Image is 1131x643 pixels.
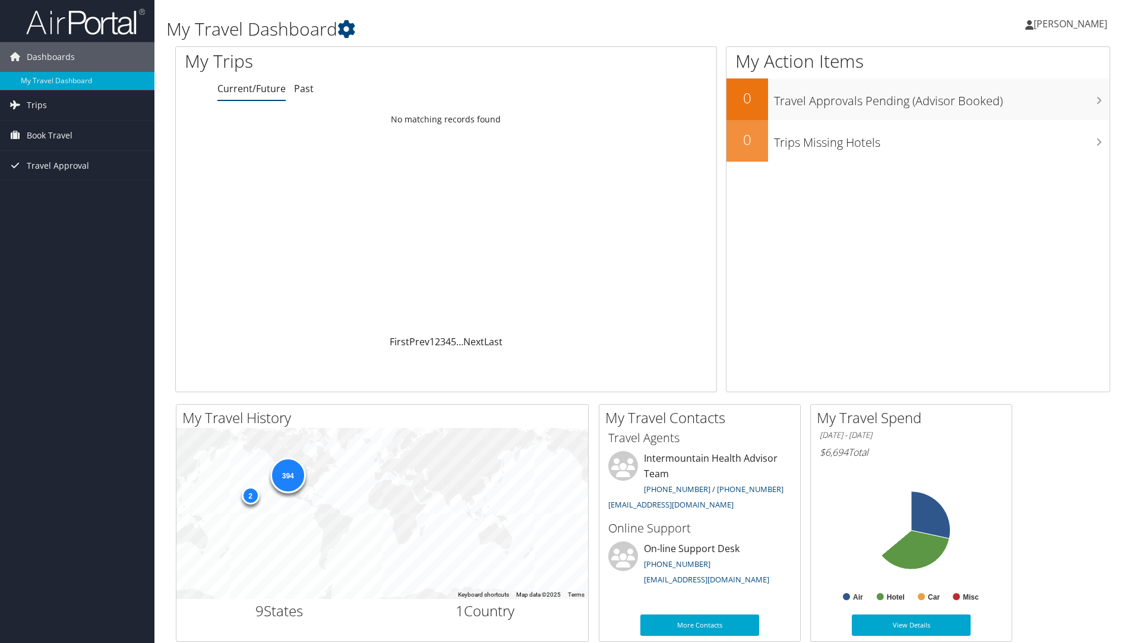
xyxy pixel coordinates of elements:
[185,49,482,74] h1: My Trips
[644,574,769,585] a: [EMAIL_ADDRESS][DOMAIN_NAME]
[602,541,797,590] li: On-line Support Desk
[176,109,716,130] td: No matching records found
[409,335,429,348] a: Prev
[458,591,509,599] button: Keyboard shortcuts
[887,593,905,601] text: Hotel
[270,458,305,493] div: 394
[774,87,1110,109] h3: Travel Approvals Pending (Advisor Booked)
[26,8,145,36] img: airportal-logo.png
[852,614,971,636] a: View Details
[928,593,940,601] text: Car
[726,49,1110,74] h1: My Action Items
[429,335,435,348] a: 1
[27,90,47,120] span: Trips
[446,335,451,348] a: 4
[179,584,219,599] a: Open this area in Google Maps (opens a new window)
[463,335,484,348] a: Next
[294,82,314,95] a: Past
[182,408,588,428] h2: My Travel History
[820,446,848,459] span: $6,694
[456,601,464,620] span: 1
[820,430,1003,441] h6: [DATE] - [DATE]
[391,601,580,621] h2: Country
[644,559,710,569] a: [PHONE_NUMBER]
[27,151,89,181] span: Travel Approval
[179,584,219,599] img: Google
[963,593,979,601] text: Misc
[516,591,561,598] span: Map data ©2025
[1034,17,1107,30] span: [PERSON_NAME]
[820,446,1003,459] h6: Total
[640,614,759,636] a: More Contacts
[608,430,791,446] h3: Travel Agents
[644,484,784,494] a: [PHONE_NUMBER] / [PHONE_NUMBER]
[440,335,446,348] a: 3
[602,451,797,515] li: Intermountain Health Advisor Team
[451,335,456,348] a: 5
[853,593,863,601] text: Air
[726,88,768,108] h2: 0
[726,130,768,150] h2: 0
[185,601,374,621] h2: States
[435,335,440,348] a: 2
[27,121,72,150] span: Book Travel
[1025,6,1119,42] a: [PERSON_NAME]
[568,591,585,598] a: Terms (opens in new tab)
[241,486,259,504] div: 2
[484,335,503,348] a: Last
[456,335,463,348] span: …
[255,601,264,620] span: 9
[605,408,800,428] h2: My Travel Contacts
[726,78,1110,120] a: 0Travel Approvals Pending (Advisor Booked)
[774,128,1110,151] h3: Trips Missing Hotels
[608,499,734,510] a: [EMAIL_ADDRESS][DOMAIN_NAME]
[726,120,1110,162] a: 0Trips Missing Hotels
[390,335,409,348] a: First
[166,17,801,42] h1: My Travel Dashboard
[27,42,75,72] span: Dashboards
[608,520,791,537] h3: Online Support
[217,82,286,95] a: Current/Future
[817,408,1012,428] h2: My Travel Spend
